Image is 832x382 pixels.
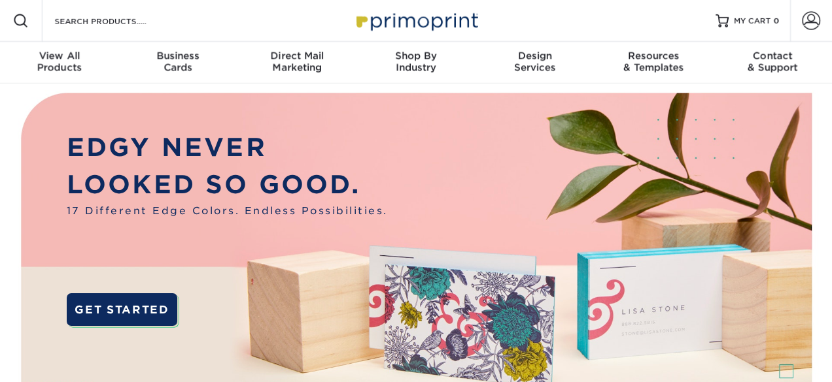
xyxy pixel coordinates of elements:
a: BusinessCards [119,42,238,84]
a: Contact& Support [713,42,832,84]
div: & Support [713,50,832,73]
span: Design [476,50,595,61]
div: Industry [356,50,476,73]
p: LOOKED SO GOOD. [67,166,388,203]
div: Services [476,50,595,73]
span: Direct Mail [237,50,356,61]
a: GET STARTED [67,293,178,326]
a: Direct MailMarketing [237,42,356,84]
span: Resources [595,50,714,61]
div: Cards [119,50,238,73]
div: Marketing [237,50,356,73]
span: 0 [774,16,780,25]
img: Primoprint [351,7,481,35]
span: Business [119,50,238,61]
span: 17 Different Edge Colors. Endless Possibilities. [67,204,388,219]
p: EDGY NEVER [67,129,388,166]
span: Contact [713,50,832,61]
input: SEARCH PRODUCTS..... [53,13,181,29]
span: MY CART [734,16,771,27]
a: Shop ByIndustry [356,42,476,84]
a: DesignServices [476,42,595,84]
span: Shop By [356,50,476,61]
a: Resources& Templates [595,42,714,84]
div: & Templates [595,50,714,73]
